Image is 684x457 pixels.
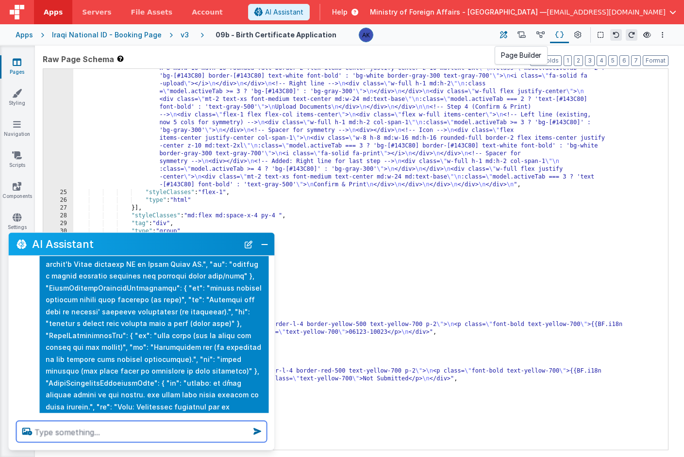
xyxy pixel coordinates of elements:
span: [EMAIL_ADDRESS][DOMAIN_NAME] [547,7,666,17]
span: File Assets [131,7,173,17]
span: Servers [82,7,111,17]
div: v3 [181,30,193,40]
span: Raw Page Schema [43,53,114,65]
button: 6 [619,55,629,66]
div: 27 [43,204,73,212]
button: 4 [597,55,606,66]
div: 30 [43,228,73,235]
span: Help [332,7,348,17]
img: 1f6063d0be199a6b217d3045d703aa70 [359,28,373,42]
h4: 09b - Birth Certificate Application [216,31,336,38]
span: AI Assistant [265,7,303,17]
button: 3 [585,55,595,66]
button: No Folds [530,55,562,66]
div: 29 [43,220,73,228]
div: Apps [16,30,33,40]
button: AI Assistant [248,4,310,20]
button: Close [258,237,271,251]
button: New Chat [242,237,255,251]
div: 28 [43,212,73,220]
span: Ministry of Foreign Affairs - [GEOGRAPHIC_DATA] — [370,7,547,17]
div: 25 [43,189,73,196]
button: 2 [574,55,583,66]
div: Iraqi National ID - Booking Page [52,30,162,40]
span: Apps [44,7,63,17]
button: Ministry of Foreign Affairs - [GEOGRAPHIC_DATA] — [EMAIL_ADDRESS][DOMAIN_NAME] [370,7,676,17]
button: 1 [564,55,572,66]
h2: AI Assistant [32,238,239,250]
div: 26 [43,196,73,204]
button: 5 [608,55,617,66]
button: Options [657,29,668,41]
button: 7 [631,55,641,66]
button: Format [643,55,668,66]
